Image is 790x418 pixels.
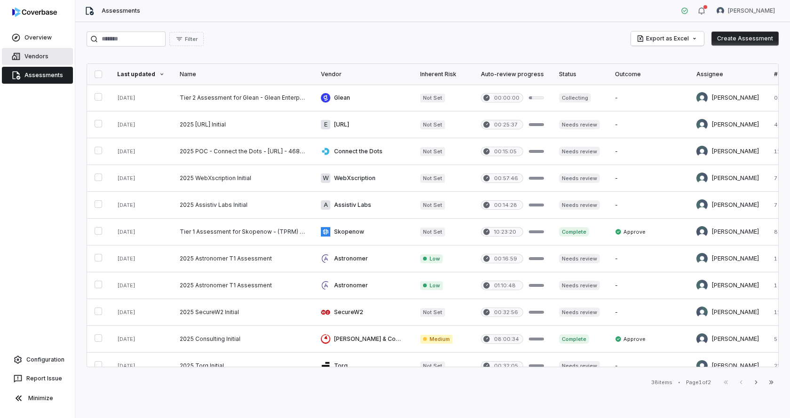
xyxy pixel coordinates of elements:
[607,85,689,111] td: -
[4,351,71,368] a: Configuration
[711,32,779,46] button: Create Assessment
[180,71,306,78] div: Name
[696,307,708,318] img: Adeola Ajiginni avatar
[696,173,708,184] img: Sayantan Bhattacherjee avatar
[696,146,708,157] img: Tomo Majima avatar
[696,280,708,291] img: Sayantan Bhattacherjee avatar
[615,71,681,78] div: Outcome
[696,226,708,237] img: Tomo Majima avatar
[696,333,708,345] img: Tomo Majima avatar
[607,111,689,138] td: -
[102,7,140,15] span: Assessments
[2,29,73,46] a: Overview
[4,389,71,408] button: Minimize
[481,71,544,78] div: Auto-review progress
[717,7,724,15] img: Tomo Majima avatar
[607,272,689,299] td: -
[607,192,689,219] td: -
[607,299,689,326] td: -
[321,71,405,78] div: Vendor
[559,71,600,78] div: Status
[696,71,759,78] div: Assignee
[631,32,704,46] button: Export as Excel
[696,199,708,211] img: Sayantan Bhattacherjee avatar
[686,379,711,386] div: Page 1 of 2
[678,379,680,386] div: •
[607,165,689,192] td: -
[711,4,781,18] button: Tomo Majima avatar[PERSON_NAME]
[696,253,708,264] img: Sayantan Bhattacherjee avatar
[696,92,708,103] img: Sayantan Bhattacherjee avatar
[696,360,708,371] img: Sayantan Bhattacherjee avatar
[2,48,73,65] a: Vendors
[4,370,71,387] button: Report Issue
[607,245,689,272] td: -
[2,67,73,84] a: Assessments
[169,32,204,46] button: Filter
[117,71,165,78] div: Last updated
[651,379,672,386] div: 38 items
[420,71,466,78] div: Inherent Risk
[12,8,57,17] img: logo-D7KZi-bG.svg
[185,36,198,43] span: Filter
[607,353,689,379] td: -
[728,7,775,15] span: [PERSON_NAME]
[696,119,708,130] img: Sayantan Bhattacherjee avatar
[607,138,689,165] td: -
